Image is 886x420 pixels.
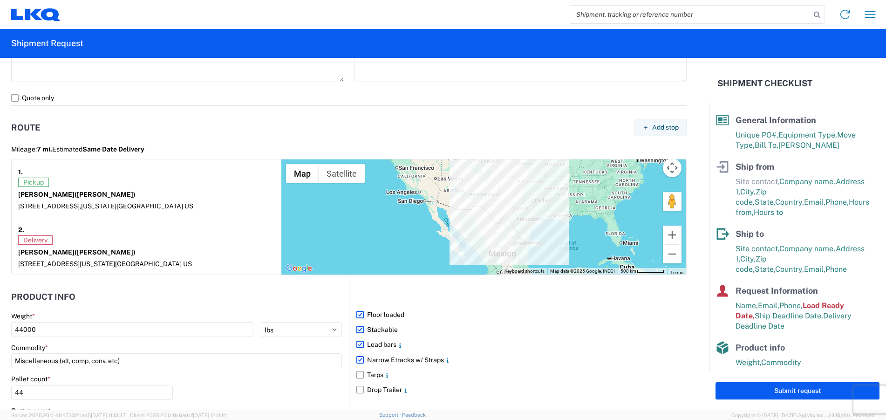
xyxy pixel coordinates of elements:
[736,301,758,310] span: Name,
[825,198,849,207] span: Phone,
[736,343,785,352] span: Product info
[91,413,126,418] span: [DATE] 11:13:37
[740,255,756,263] span: City,
[356,337,687,352] label: Load bars
[736,177,779,186] span: Site contact,
[319,164,365,183] button: Show satellite imagery
[569,6,811,23] input: Shipment, tracking or reference number
[670,270,683,275] a: Terms
[11,375,50,383] label: Pallet count
[11,90,687,105] label: Quote only
[11,344,48,352] label: Commodity
[52,145,144,153] span: Estimated
[11,38,83,49] h2: Shipment Request
[731,411,875,420] span: Copyright © [DATE]-[DATE] Agistix Inc., All Rights Reserved
[775,198,804,207] span: Country,
[81,202,193,210] span: [US_STATE][GEOGRAPHIC_DATA] US
[18,191,136,198] strong: [PERSON_NAME]
[779,301,803,310] span: Phone,
[11,406,50,415] label: Carton count
[504,268,545,275] button: Keyboard shortcuts
[356,322,687,337] label: Stackable
[11,123,40,132] h2: Route
[620,269,636,274] span: 500 km
[130,413,226,418] span: Client: 2025.20.0-8c6e0cf
[18,224,24,235] strong: 2.
[286,164,319,183] button: Show street map
[740,187,756,196] span: City,
[193,413,226,418] span: [DATE] 12:11:14
[18,235,53,245] span: Delivery
[11,292,75,302] h2: Product Info
[804,198,825,207] span: Email,
[618,268,668,275] button: Map Scale: 500 km per 57 pixels
[284,262,314,275] img: Google
[755,265,775,274] span: State,
[736,244,779,253] span: Site contact,
[37,145,52,153] span: 7 mi.
[758,301,779,310] span: Email,
[663,158,682,177] button: Map camera controls
[11,145,52,153] span: Mileage:
[18,202,81,210] span: [STREET_ADDRESS],
[356,307,687,322] label: Floor loaded
[755,198,775,207] span: State,
[402,412,426,418] a: Feedback
[779,177,836,186] span: Company name,
[663,192,682,211] button: Drag Pegman onto the map to open Street View
[11,413,126,418] span: Server: 2025.20.0-db47332bad5
[736,229,764,239] span: Ship to
[779,244,836,253] span: Company name,
[754,208,783,217] span: Hours to
[379,412,402,418] a: Support
[663,226,682,244] button: Zoom in
[18,260,80,268] span: [STREET_ADDRESS]
[736,358,761,367] span: Weight,
[736,286,818,296] span: Request Information
[761,358,801,367] span: Commodity
[663,245,682,263] button: Zoom out
[634,119,687,136] button: Add stop
[778,131,837,139] span: Equipment Type,
[825,265,847,274] span: Phone
[775,265,804,274] span: Country,
[18,178,49,187] span: Pickup
[356,382,687,397] label: Drop Trailer
[755,141,778,150] span: Bill To,
[18,166,23,178] strong: 1.
[356,367,687,382] label: Tarps
[652,123,679,132] span: Add stop
[75,248,136,256] span: ([PERSON_NAME])
[82,145,144,153] span: Same Date Delivery
[716,382,879,399] button: Submit request
[11,312,35,320] label: Weight
[736,162,774,172] span: Ship from
[717,78,812,89] h2: Shipment Checklist
[284,262,314,275] a: Open this area in Google Maps (opens a new window)
[550,269,615,274] span: Map data ©2025 Google, INEGI
[736,131,778,139] span: Unique PO#,
[736,115,816,125] span: General Information
[778,141,839,150] span: [PERSON_NAME]
[18,248,136,256] strong: [PERSON_NAME]
[75,191,136,198] span: ([PERSON_NAME])
[804,265,825,274] span: Email,
[356,352,687,367] label: Narrow Etracks w/ Straps
[80,260,192,268] span: [US_STATE][GEOGRAPHIC_DATA] US
[755,311,823,320] span: Ship Deadline Date,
